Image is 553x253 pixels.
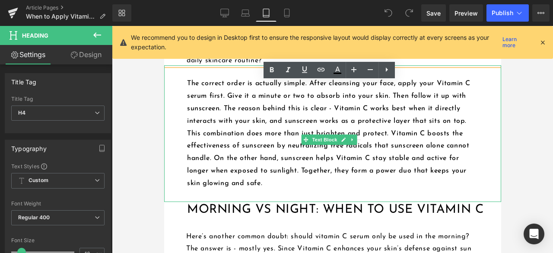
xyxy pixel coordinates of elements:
a: Tablet [256,4,276,22]
b: H4 [18,109,25,116]
a: Article Pages [26,4,112,11]
a: Laptop [235,4,256,22]
a: Expand / Collapse [184,109,193,119]
div: Title Tag [11,96,105,102]
a: Mobile [276,4,297,22]
p: The correct order is actually simple. After cleansing your face, apply your Vitamin C serum first... [23,51,314,101]
span: Heading [22,32,48,39]
div: Font Size [11,237,105,243]
div: Typography [11,140,47,152]
span: Text Block [146,109,175,119]
p: We recommend you to design in Desktop first to ensure the responsive layout would display correct... [131,33,499,52]
a: Learn more [499,37,532,48]
div: Font Weight [11,201,105,207]
div: Text Styles [11,163,105,170]
button: Redo [400,4,418,22]
button: Publish [486,4,529,22]
b: Regular 400 [18,214,50,221]
div: Title Tag [11,74,37,86]
button: More [532,4,550,22]
span: When to Apply Vitamin C Serum and Sunscreen in Our Daily Skincare Routine? [26,13,96,20]
a: Desktop [214,4,235,22]
span: Save [426,9,441,18]
h2: Morning vs Night: When to Use Vitamin C [23,176,337,192]
p: This combination does more than just brighten and protect. Vitamin C boosts the effectiveness of ... [23,102,314,164]
h4: Now let’s tackle the main question: when to apply Vitamin C serum and sunscreen in your daily ski... [22,21,337,39]
div: Open Intercom Messenger [524,224,544,244]
button: Undo [380,4,397,22]
span: Preview [454,9,478,18]
b: Custom [29,177,48,184]
a: Preview [449,4,483,22]
span: Publish [492,10,513,16]
a: New Library [112,4,131,22]
a: Design [58,45,114,64]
